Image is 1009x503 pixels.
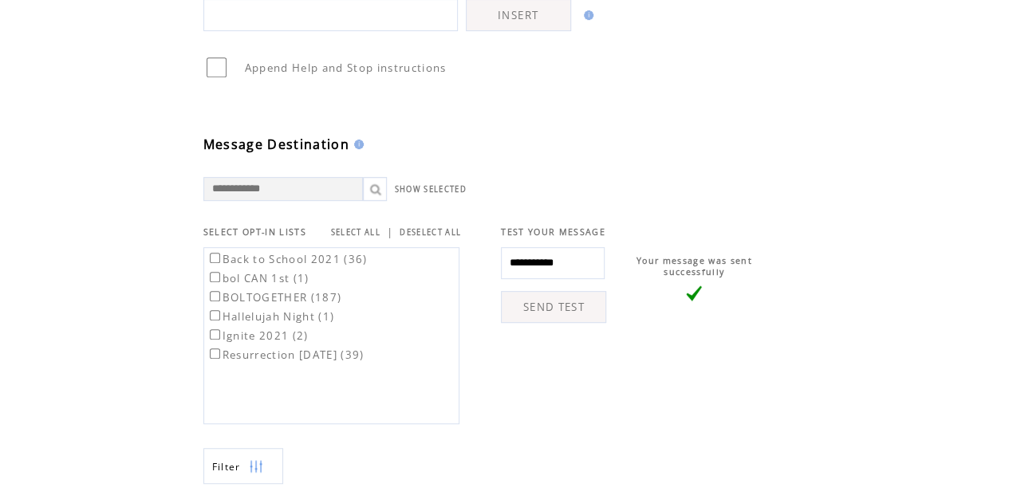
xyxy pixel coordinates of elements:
span: TEST YOUR MESSAGE [501,226,605,238]
label: Ignite 2021 (2) [207,328,309,343]
label: Back to School 2021 (36) [207,252,368,266]
input: Hallelujah Night (1) [210,310,220,320]
a: DESELECT ALL [400,227,461,238]
img: filters.png [249,449,263,485]
img: vLarge.png [686,285,702,301]
a: SHOW SELECTED [395,184,467,195]
input: bol CAN 1st (1) [210,272,220,282]
span: Message Destination [203,136,349,153]
label: Hallelujah Night (1) [207,309,335,324]
span: | [387,225,393,239]
input: Back to School 2021 (36) [210,253,220,263]
span: Append Help and Stop instructions [245,61,447,75]
span: SELECT OPT-IN LISTS [203,226,306,238]
a: SELECT ALL [331,227,380,238]
label: bol CAN 1st (1) [207,271,309,285]
label: Resurrection [DATE] (39) [207,348,365,362]
input: Resurrection [DATE] (39) [210,348,220,359]
img: help.gif [579,10,593,20]
label: BOLTOGETHER (187) [207,290,342,305]
a: Filter [203,448,283,484]
span: Show filters [212,460,241,474]
a: SEND TEST [501,291,606,323]
input: BOLTOGETHER (187) [210,291,220,301]
input: Ignite 2021 (2) [210,329,220,340]
img: help.gif [349,140,364,149]
span: Your message was sent successfully [637,255,752,277]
